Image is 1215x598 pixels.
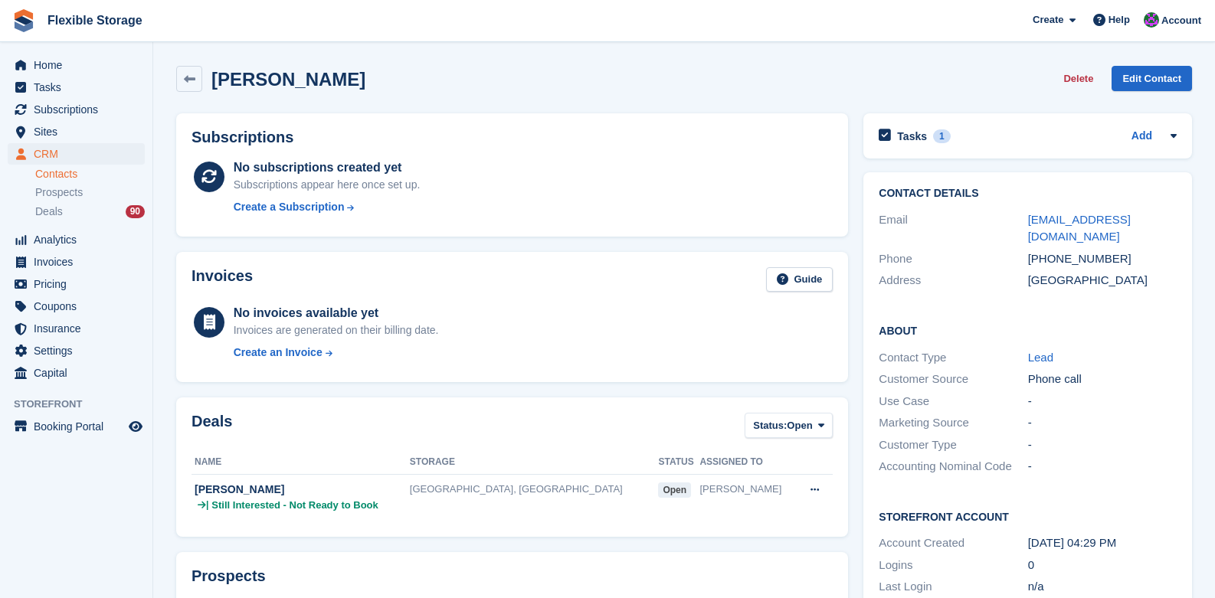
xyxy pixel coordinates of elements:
[879,557,1027,574] div: Logins
[1028,213,1131,243] a: [EMAIL_ADDRESS][DOMAIN_NAME]
[1028,250,1177,268] div: [PHONE_NUMBER]
[745,413,833,438] button: Status: Open
[234,177,421,193] div: Subscriptions appear here once set up.
[8,121,145,142] a: menu
[879,349,1027,367] div: Contact Type
[933,129,951,143] div: 1
[1028,557,1177,574] div: 0
[8,296,145,317] a: menu
[234,322,439,338] div: Invoices are generated on their billing date.
[879,534,1027,552] div: Account Created
[34,229,126,250] span: Analytics
[1028,458,1177,475] div: -
[699,450,795,475] th: Assigned to
[879,371,1027,388] div: Customer Source
[8,340,145,361] a: menu
[34,143,126,165] span: CRM
[34,99,126,120] span: Subscriptions
[35,167,145,181] a: Contacts
[879,414,1027,432] div: Marketing Source
[879,250,1027,268] div: Phone
[34,296,126,317] span: Coupons
[1028,578,1177,596] div: n/a
[8,54,145,76] a: menu
[192,450,410,475] th: Name
[206,498,208,513] span: |
[787,418,812,433] span: Open
[192,267,253,292] h2: Invoices
[1033,12,1063,28] span: Create
[658,450,699,475] th: Status
[1161,13,1201,28] span: Account
[8,416,145,437] a: menu
[34,77,126,98] span: Tasks
[35,185,83,200] span: Prospects
[234,199,345,215] div: Create a Subscription
[879,458,1027,475] div: Accounting Nominal Code
[410,450,659,475] th: Storage
[34,121,126,142] span: Sites
[1028,414,1177,432] div: -
[195,482,410,498] div: [PERSON_NAME]
[234,304,439,322] div: No invoices available yet
[34,251,126,273] span: Invoices
[35,204,145,220] a: Deals 90
[766,267,833,292] a: Guide
[879,393,1027,410] div: Use Case
[34,362,126,384] span: Capital
[1028,371,1177,388] div: Phone call
[34,273,126,295] span: Pricing
[234,158,421,177] div: No subscriptions created yet
[8,229,145,250] a: menu
[192,129,833,146] h2: Subscriptions
[1144,12,1159,28] img: Daniel Douglas
[35,185,145,201] a: Prospects
[8,318,145,339] a: menu
[211,498,378,513] span: Still Interested - Not Ready to Book
[12,9,35,32] img: stora-icon-8386f47178a22dfd0bd8f6a31ec36ba5ce8667c1dd55bd0f319d3a0aa187defe.svg
[1028,534,1177,552] div: [DATE] 04:29 PM
[126,205,145,218] div: 90
[658,482,691,498] span: open
[1112,66,1192,91] a: Edit Contact
[126,417,145,436] a: Preview store
[879,508,1177,524] h2: Storefront Account
[14,397,152,412] span: Storefront
[1109,12,1130,28] span: Help
[8,251,145,273] a: menu
[879,436,1027,454] div: Customer Type
[8,99,145,120] a: menu
[1028,272,1177,289] div: [GEOGRAPHIC_DATA]
[879,322,1177,338] h2: About
[34,54,126,76] span: Home
[1028,351,1053,364] a: Lead
[897,129,927,143] h2: Tasks
[234,199,421,215] a: Create a Subscription
[1131,128,1152,145] a: Add
[1057,66,1099,91] button: Delete
[192,567,266,585] h2: Prospects
[234,345,439,361] a: Create an Invoice
[1028,393,1177,410] div: -
[8,77,145,98] a: menu
[8,273,145,295] a: menu
[879,211,1027,246] div: Email
[34,318,126,339] span: Insurance
[34,340,126,361] span: Settings
[192,413,232,441] h2: Deals
[211,69,365,90] h2: [PERSON_NAME]
[699,482,795,497] div: [PERSON_NAME]
[35,204,63,219] span: Deals
[34,416,126,437] span: Booking Portal
[234,345,323,361] div: Create an Invoice
[8,362,145,384] a: menu
[753,418,787,433] span: Status:
[879,188,1177,200] h2: Contact Details
[879,272,1027,289] div: Address
[410,482,659,497] div: [GEOGRAPHIC_DATA], [GEOGRAPHIC_DATA]
[1028,436,1177,454] div: -
[879,578,1027,596] div: Last Login
[41,8,149,33] a: Flexible Storage
[8,143,145,165] a: menu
